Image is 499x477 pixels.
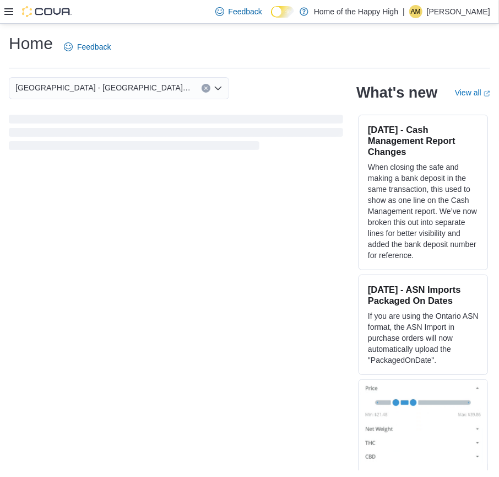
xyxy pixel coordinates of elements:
[59,36,115,58] a: Feedback
[9,33,53,55] h1: Home
[314,5,398,18] p: Home of the Happy High
[484,90,490,97] svg: External link
[271,6,294,18] input: Dark Mode
[22,6,72,17] img: Cova
[368,310,479,366] p: If you are using the Ontario ASN format, the ASN Import in purchase orders will now automatically...
[403,5,405,18] p: |
[411,5,421,18] span: AM
[202,84,210,93] button: Clear input
[214,84,223,93] button: Open list of options
[455,88,490,97] a: View allExternal link
[9,117,343,152] span: Loading
[15,81,191,94] span: [GEOGRAPHIC_DATA] - [GEOGRAPHIC_DATA][PERSON_NAME] - Fire & Flower
[409,5,422,18] div: Acheire Muhammad-Almoguea
[356,84,437,101] h2: What's new
[77,41,111,52] span: Feedback
[211,1,267,23] a: Feedback
[427,5,490,18] p: [PERSON_NAME]
[368,162,479,261] p: When closing the safe and making a bank deposit in the same transaction, this used to show as one...
[368,124,479,157] h3: [DATE] - Cash Management Report Changes
[229,6,262,17] span: Feedback
[368,284,479,306] h3: [DATE] - ASN Imports Packaged On Dates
